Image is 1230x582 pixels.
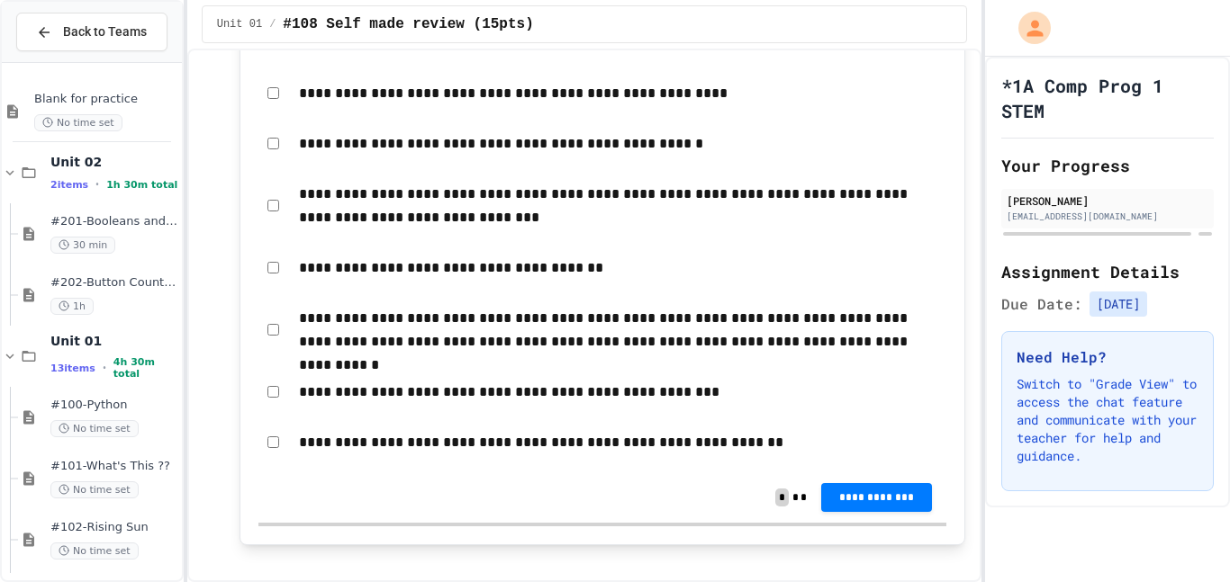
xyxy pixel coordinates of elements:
[50,363,95,374] span: 13 items
[106,179,177,191] span: 1h 30m total
[50,154,178,170] span: Unit 02
[50,298,94,315] span: 1h
[50,275,178,291] span: #202-Button Count(7pts)
[50,237,115,254] span: 30 min
[50,179,88,191] span: 2 items
[217,17,262,31] span: Unit 01
[50,420,139,437] span: No time set
[16,13,167,51] button: Back to Teams
[95,177,99,192] span: •
[63,22,147,41] span: Back to Teams
[1001,293,1082,315] span: Due Date:
[50,481,139,498] span: No time set
[50,214,178,229] span: #201-Booleans and Buttons(7pts)
[50,398,178,413] span: #100-Python
[103,361,106,375] span: •
[1007,193,1208,209] div: [PERSON_NAME]
[1007,210,1208,223] div: [EMAIL_ADDRESS][DOMAIN_NAME]
[269,17,276,31] span: /
[50,333,178,349] span: Unit 01
[34,92,178,107] span: Blank for practice
[34,114,122,131] span: No time set
[1001,153,1214,178] h2: Your Progress
[50,520,178,535] span: #102-Rising Sun
[999,7,1055,49] div: My Account
[1017,375,1198,465] p: Switch to "Grade View" to access the chat feature and communicate with your teacher for help and ...
[1090,291,1147,317] span: [DATE]
[1001,73,1214,123] h1: *1A Comp Prog 1 STEM
[113,356,178,380] span: 4h 30m total
[1001,259,1214,284] h2: Assignment Details
[50,542,139,560] span: No time set
[50,459,178,474] span: #101-What's This ??
[283,13,533,35] span: #108 Self made review (15pts)
[1017,346,1198,368] h3: Need Help?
